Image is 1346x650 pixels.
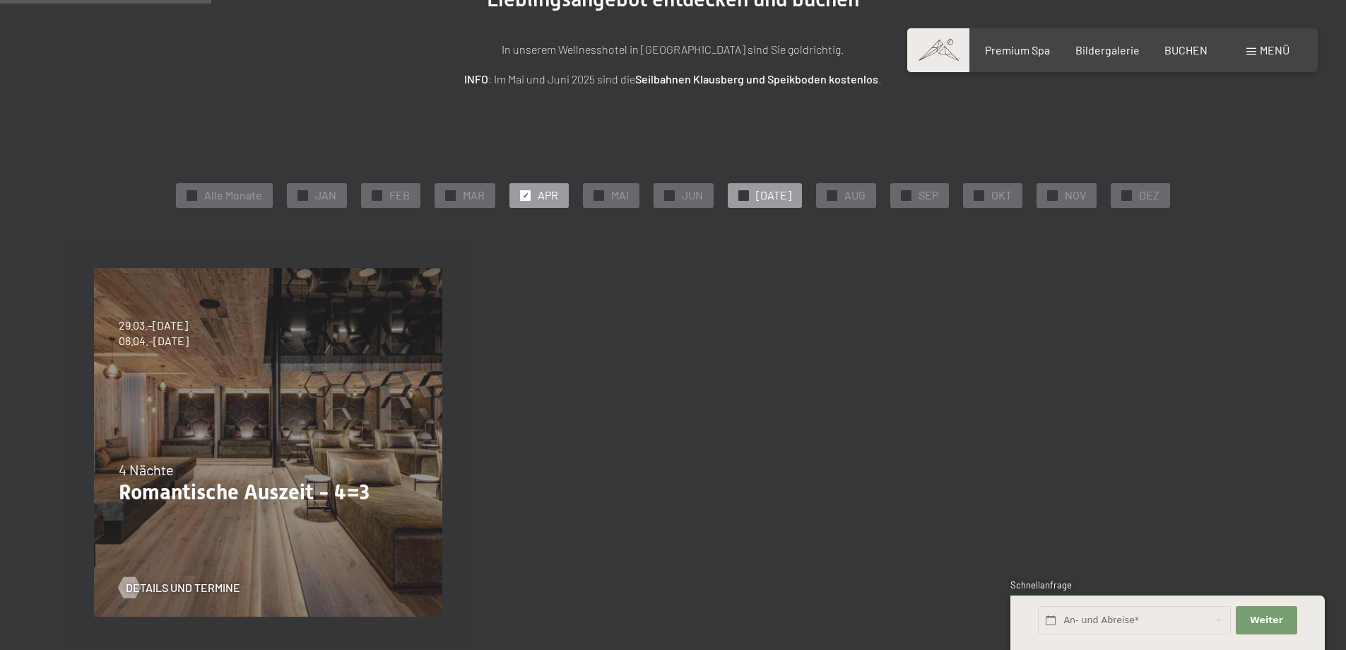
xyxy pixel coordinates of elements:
p: In unserem Wellnesshotel in [GEOGRAPHIC_DATA] sind Sie goldrichtig. [320,40,1027,59]
span: OKT [991,187,1012,203]
span: Weiter [1250,614,1283,627]
a: Bildergalerie [1075,43,1140,57]
span: AUG [844,187,866,203]
a: Premium Spa [985,43,1050,57]
span: 29.03.–[DATE] [119,318,189,333]
span: 06.04.–[DATE] [119,333,189,349]
p: : Im Mai und Juni 2025 sind die . [320,70,1027,88]
span: SEP [919,187,938,203]
span: ✓ [830,190,835,200]
p: Romantische Auszeit - 4=3 [119,480,418,505]
span: ✓ [667,190,673,200]
span: ✓ [904,190,909,200]
span: Schnellanfrage [1010,579,1072,591]
span: ✓ [741,190,747,200]
a: BUCHEN [1164,43,1208,57]
span: ✓ [596,190,602,200]
a: Details und Termine [119,580,240,596]
span: [DATE] [756,187,791,203]
strong: Seilbahnen Klausberg und Speikboden kostenlos [635,72,878,86]
span: APR [538,187,558,203]
span: JAN [315,187,336,203]
span: Details und Termine [126,580,240,596]
span: MAI [611,187,629,203]
span: Alle Monate [204,187,262,203]
span: NOV [1065,187,1086,203]
span: JUN [682,187,703,203]
span: ✓ [1050,190,1056,200]
span: FEB [389,187,410,203]
span: MAR [463,187,485,203]
span: ✓ [523,190,529,200]
span: ✓ [300,190,306,200]
strong: INFO [464,72,488,86]
span: ✓ [448,190,454,200]
span: ✓ [1124,190,1130,200]
span: ✓ [976,190,982,200]
span: 4 Nächte [119,461,174,478]
span: ✓ [189,190,195,200]
span: Menü [1260,43,1289,57]
span: ✓ [374,190,380,200]
span: DEZ [1139,187,1159,203]
button: Weiter [1236,606,1297,635]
